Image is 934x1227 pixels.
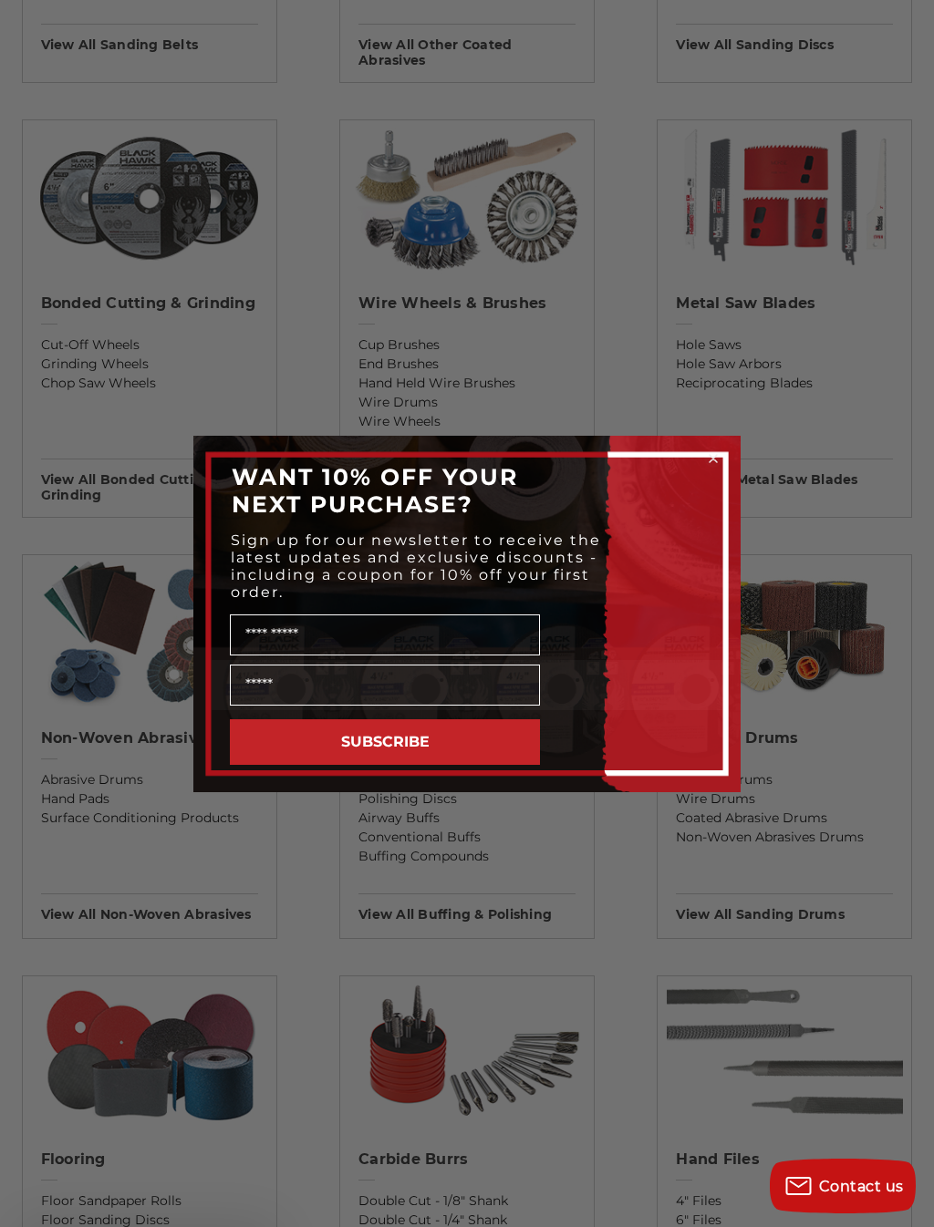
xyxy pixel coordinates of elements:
span: Sign up for our newsletter to receive the latest updates and exclusive discounts - including a co... [231,531,601,601]
button: Contact us [770,1159,916,1213]
button: Close dialog [704,449,722,468]
span: Contact us [819,1178,904,1195]
span: WANT 10% OFF YOUR NEXT PURCHASE? [232,463,518,518]
input: Email [230,665,540,706]
button: SUBSCRIBE [230,719,540,765]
